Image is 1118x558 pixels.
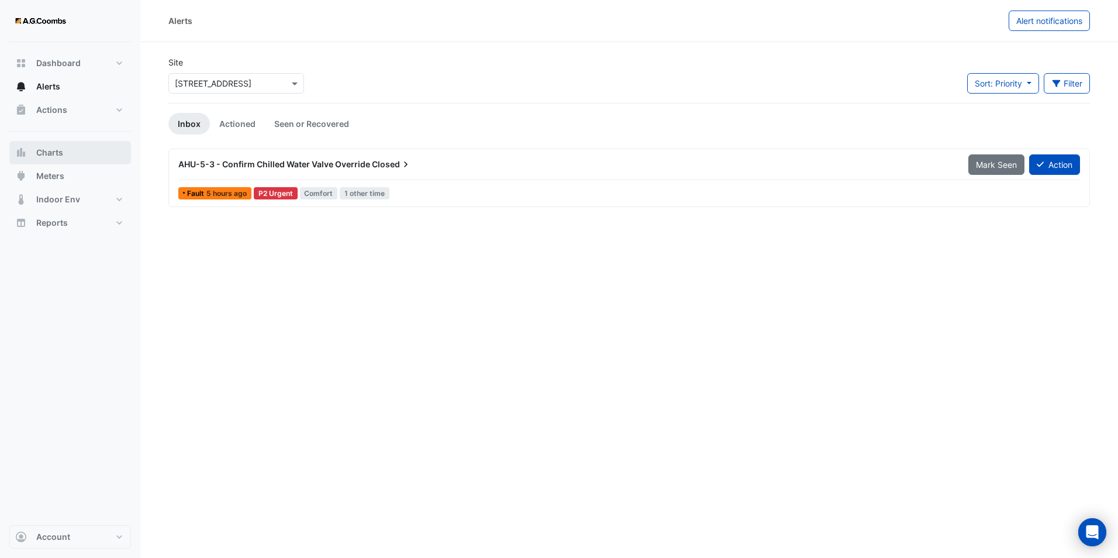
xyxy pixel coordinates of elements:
[15,170,27,182] app-icon: Meters
[968,154,1024,175] button: Mark Seen
[9,188,131,211] button: Indoor Env
[168,56,183,68] label: Site
[9,75,131,98] button: Alerts
[36,531,70,543] span: Account
[9,211,131,235] button: Reports
[178,159,370,169] span: AHU-5-3 - Confirm Chilled Water Valve Override
[15,104,27,116] app-icon: Actions
[1016,16,1082,26] span: Alert notifications
[168,113,210,135] a: Inbox
[9,525,131,549] button: Account
[1029,154,1080,175] button: Action
[36,217,68,229] span: Reports
[36,104,67,116] span: Actions
[1009,11,1090,31] button: Alert notifications
[340,187,389,199] span: 1 other time
[9,164,131,188] button: Meters
[300,187,338,199] span: Comfort
[36,81,60,92] span: Alerts
[1044,73,1091,94] button: Filter
[206,189,247,198] span: Fri 15-Aug-2025 06:45 AEST
[187,190,206,197] span: Fault
[265,113,358,135] a: Seen or Recovered
[210,113,265,135] a: Actioned
[15,217,27,229] app-icon: Reports
[15,81,27,92] app-icon: Alerts
[9,98,131,122] button: Actions
[254,187,298,199] div: P2 Urgent
[36,194,80,205] span: Indoor Env
[15,57,27,69] app-icon: Dashboard
[14,9,67,33] img: Company Logo
[168,15,192,27] div: Alerts
[372,159,412,170] span: Closed
[36,170,64,182] span: Meters
[967,73,1039,94] button: Sort: Priority
[36,147,63,159] span: Charts
[975,78,1022,88] span: Sort: Priority
[15,147,27,159] app-icon: Charts
[976,160,1017,170] span: Mark Seen
[15,194,27,205] app-icon: Indoor Env
[9,51,131,75] button: Dashboard
[36,57,81,69] span: Dashboard
[9,141,131,164] button: Charts
[1078,518,1106,546] div: Open Intercom Messenger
